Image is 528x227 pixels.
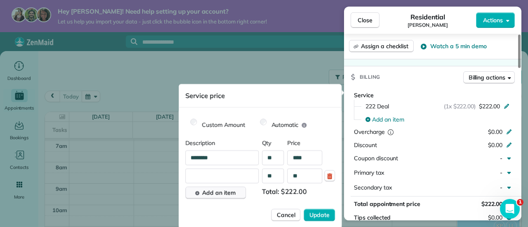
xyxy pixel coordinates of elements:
button: Add an item [361,113,515,126]
span: Billing [360,73,380,81]
span: Service price [185,91,225,100]
span: - [500,169,502,176]
span: Actions [483,16,503,24]
span: Automatic [271,121,299,129]
button: Assign a checklist [349,40,414,52]
div: Overcharge [354,128,425,136]
span: Description [185,139,259,147]
span: Total appointment price [354,200,420,208]
button: Watch a 5 min demo [420,42,486,50]
span: $222.00 [479,102,500,110]
span: Close [358,16,372,24]
span: $222.00 [481,200,502,208]
span: Discount [354,141,377,149]
span: Primary tax [354,169,384,176]
span: Residential [410,12,445,22]
span: - [500,154,502,162]
button: Close [351,12,379,28]
span: Price [288,139,310,147]
span: Assign a checklist [361,42,408,50]
label: Custom Amount [185,117,252,132]
span: Cancel [277,211,295,219]
span: (1x $222.00) [444,102,476,110]
span: Total: $222.00 [262,187,310,199]
span: Watch a 5 min demo [430,42,486,50]
span: [PERSON_NAME] [408,22,448,28]
button: Automatic [302,122,306,128]
span: Update [309,211,330,219]
span: 1 [517,199,523,206]
span: Secondary tax [354,184,392,191]
span: 222 Deal [365,102,389,110]
span: Coupon discount [354,154,398,162]
span: Add an item [202,189,236,197]
button: Tips collected$0.00 [351,212,515,223]
span: Tips collected [354,213,391,222]
button: Update [304,209,335,221]
span: Qty [262,139,284,147]
button: 222 Deal(1x $222.00)$222.00 [361,100,515,113]
span: Billing actions [469,73,505,82]
span: - [500,184,502,191]
button: Cancel [271,209,301,221]
span: $0.00 [488,141,502,149]
span: Add an item [372,115,404,124]
span: $0.00 [488,128,502,136]
iframe: Intercom live chat [500,199,520,219]
span: Service [354,91,374,99]
button: Add an item [185,187,246,199]
span: $0.00 [488,213,502,222]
